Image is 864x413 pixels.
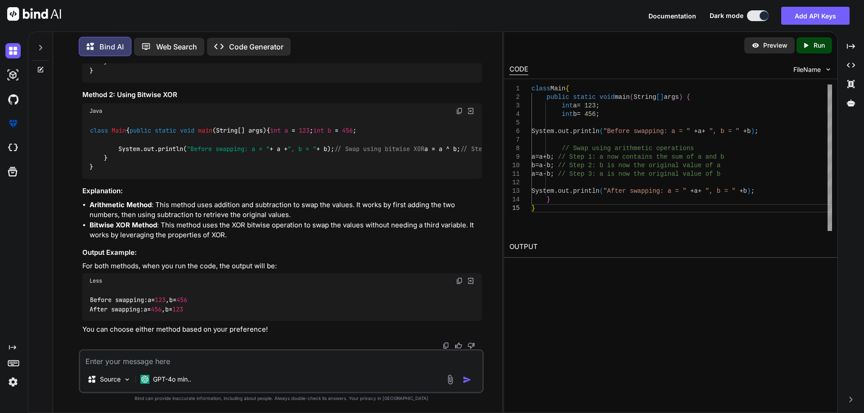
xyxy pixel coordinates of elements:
[543,170,546,178] span: -
[82,248,482,258] h3: Output Example:
[531,128,554,135] span: System
[743,128,747,135] span: +
[467,107,475,115] img: Open in Browser
[509,161,520,170] div: 10
[576,102,580,109] span: =
[328,126,331,134] span: b
[509,187,520,195] div: 13
[686,93,690,101] span: {
[82,186,482,196] h3: Explanation:
[180,126,194,134] span: void
[531,204,535,212] span: }
[509,102,520,110] div: 3
[509,178,520,187] div: 12
[5,116,21,131] img: premium
[751,41,760,49] img: preview
[284,126,288,134] span: a
[550,162,554,169] span: ;
[7,7,61,21] img: Bind AI
[763,41,787,50] p: Preview
[546,153,550,160] span: b
[144,305,147,313] span: a
[660,93,663,101] span: ]
[531,85,550,92] span: class
[463,375,472,384] img: icon
[690,187,694,195] span: +
[584,102,595,109] span: 123
[599,128,603,135] span: (
[99,41,124,52] p: Bind AI
[90,295,187,314] code: : = , = : = , =
[751,128,754,135] span: )
[455,342,462,349] img: like
[509,204,520,213] div: 15
[554,187,558,195] span: .
[100,375,121,384] p: Source
[546,196,550,203] span: }
[558,170,720,178] span: // Step 3: a is now the original value of b
[112,126,126,134] span: Main
[603,187,686,195] span: "After swapping: a = "
[212,126,266,134] span: (String[] args)
[187,145,270,153] span: "Before swapping: a = "
[509,144,520,153] div: 8
[456,107,463,115] img: copy
[229,41,283,52] p: Code Generator
[697,128,701,135] span: a
[573,111,576,118] span: b
[562,111,573,118] span: int
[509,93,520,102] div: 2
[445,374,455,385] img: attachment
[155,296,166,304] span: 123
[550,85,566,92] span: Main
[531,162,535,169] span: b
[509,170,520,178] div: 11
[648,11,696,21] button: Documentation
[584,111,595,118] span: 456
[509,127,520,136] div: 6
[751,187,754,195] span: ;
[569,187,573,195] span: .
[130,126,151,134] span: public
[630,93,633,101] span: (
[596,102,599,109] span: ;
[648,12,696,20] span: Documentation
[558,162,720,169] span: // Step 2: b is now the original value of a
[90,107,102,115] span: Java
[546,162,550,169] span: b
[694,128,697,135] span: +
[539,162,542,169] span: a
[509,119,520,127] div: 5
[656,93,660,101] span: [
[599,93,615,101] span: void
[5,43,21,58] img: darkChat
[153,375,191,384] p: GPT-4o min..
[546,170,550,178] span: b
[599,187,603,195] span: (
[543,162,546,169] span: -
[565,85,569,92] span: {
[531,170,535,178] span: a
[111,305,140,313] span: swapping
[292,126,295,134] span: =
[82,324,482,335] p: You can choose either method based on your preference!
[504,236,837,258] h2: OUTPUT
[5,92,21,107] img: githubDark
[460,145,630,153] span: // Step 1: a now contains the result of a XOR b
[467,277,475,285] img: Open in Browser
[5,140,21,155] img: cloudideIcon
[313,126,324,134] span: int
[535,162,539,169] span: =
[573,102,576,109] span: a
[509,84,520,93] div: 1
[115,296,144,304] span: swapping
[747,128,751,135] span: b
[90,220,482,240] li: : This method uses the XOR bitwise operation to swap the values without needing a third variable....
[562,145,694,152] span: // Swap using arithmetic operations
[288,145,316,153] span: ", b = "
[90,126,108,134] span: class
[82,90,482,100] h3: Method 2: Using Bitwise XOR
[702,128,705,135] span: +
[781,7,850,25] button: Add API Keys
[814,41,825,50] p: Run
